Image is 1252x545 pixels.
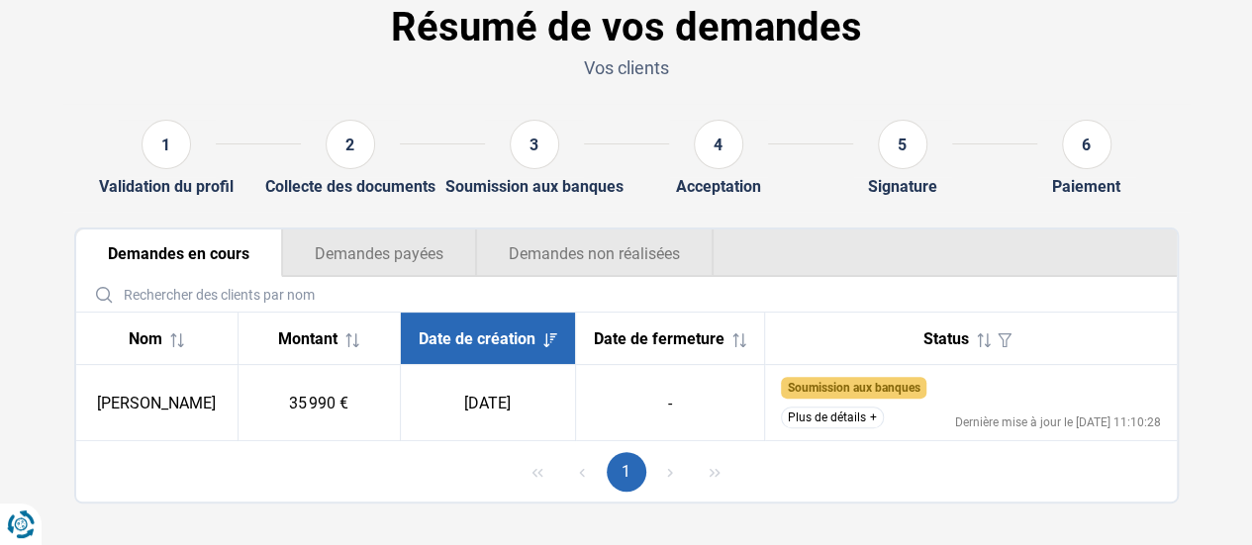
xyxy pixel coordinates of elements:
span: Montant [278,329,337,348]
td: 35 990 € [238,365,400,441]
span: Nom [129,329,162,348]
button: Demandes en cours [76,229,282,277]
div: Acceptation [676,177,761,196]
p: Vos clients [74,55,1179,80]
div: 2 [326,120,375,169]
button: Plus de détails [781,407,884,428]
div: Dernière mise à jour le [DATE] 11:10:28 [955,416,1161,428]
span: Status [923,329,969,348]
div: 3 [510,120,559,169]
button: Last Page [695,452,734,492]
button: Demandes payées [282,229,476,277]
h1: Résumé de vos demandes [74,4,1179,51]
td: - [575,365,764,441]
td: [PERSON_NAME] [76,365,239,441]
span: Date de création [419,329,535,348]
div: Signature [868,177,937,196]
div: Paiement [1052,177,1120,196]
div: 6 [1062,120,1111,169]
button: Page 1 [607,452,646,492]
button: Next Page [650,452,690,492]
div: 1 [142,120,191,169]
button: First Page [518,452,557,492]
div: Validation du profil [99,177,234,196]
button: Demandes non réalisées [476,229,714,277]
td: [DATE] [400,365,575,441]
div: 5 [878,120,927,169]
span: Date de fermeture [594,329,724,348]
input: Rechercher des clients par nom [84,277,1169,312]
div: 4 [694,120,743,169]
div: Collecte des documents [265,177,435,196]
button: Previous Page [562,452,602,492]
span: Soumission aux banques [787,381,919,395]
div: Soumission aux banques [445,177,624,196]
